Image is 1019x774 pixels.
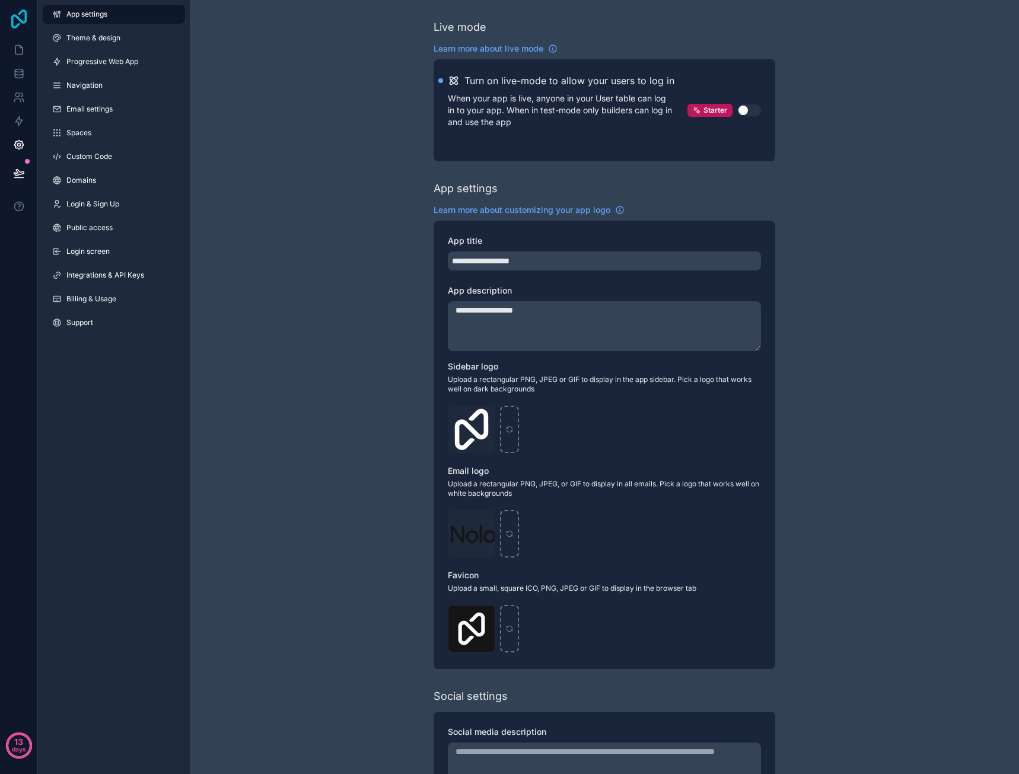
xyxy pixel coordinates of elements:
[66,128,91,138] span: Spaces
[43,313,185,332] a: Support
[448,361,498,371] span: Sidebar logo
[448,375,761,394] span: Upload a rectangular PNG, JPEG or GIF to display in the app sidebar. Pick a logo that works well ...
[43,100,185,119] a: Email settings
[434,19,486,36] div: Live mode
[66,9,107,19] span: App settings
[43,289,185,308] a: Billing & Usage
[448,235,482,246] span: App title
[66,81,103,90] span: Navigation
[66,57,138,66] span: Progressive Web App
[43,52,185,71] a: Progressive Web App
[448,570,479,580] span: Favicon
[43,123,185,142] a: Spaces
[43,195,185,214] a: Login & Sign Up
[434,204,610,216] span: Learn more about customizing your app logo
[43,171,185,190] a: Domains
[434,688,508,705] div: Social settings
[43,218,185,237] a: Public access
[14,736,23,748] p: 13
[66,199,119,209] span: Login & Sign Up
[448,727,546,737] span: Social media description
[448,466,489,476] span: Email logo
[66,104,113,114] span: Email settings
[43,5,185,24] a: App settings
[66,33,120,43] span: Theme & design
[43,76,185,95] a: Navigation
[703,106,727,115] span: Starter
[448,584,761,593] span: Upload a small, square ICO, PNG, JPEG or GIF to display in the browser tab
[66,247,110,256] span: Login screen
[434,204,625,216] a: Learn more about customizing your app logo
[448,285,512,295] span: App description
[434,180,498,197] div: App settings
[464,74,674,88] h2: Turn on live-mode to allow your users to log in
[43,28,185,47] a: Theme & design
[43,266,185,285] a: Integrations & API Keys
[43,242,185,261] a: Login screen
[66,270,144,280] span: Integrations & API Keys
[43,147,185,166] a: Custom Code
[434,43,543,55] span: Learn more about live mode
[66,294,116,304] span: Billing & Usage
[66,176,96,185] span: Domains
[66,223,113,232] span: Public access
[434,43,558,55] a: Learn more about live mode
[12,741,26,757] p: days
[66,152,112,161] span: Custom Code
[448,479,761,498] span: Upload a rectangular PNG, JPEG, or GIF to display in all emails. Pick a logo that works well on w...
[66,318,93,327] span: Support
[448,93,687,128] p: When your app is live, anyone in your User table can log in to your app. When in test-mode only b...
